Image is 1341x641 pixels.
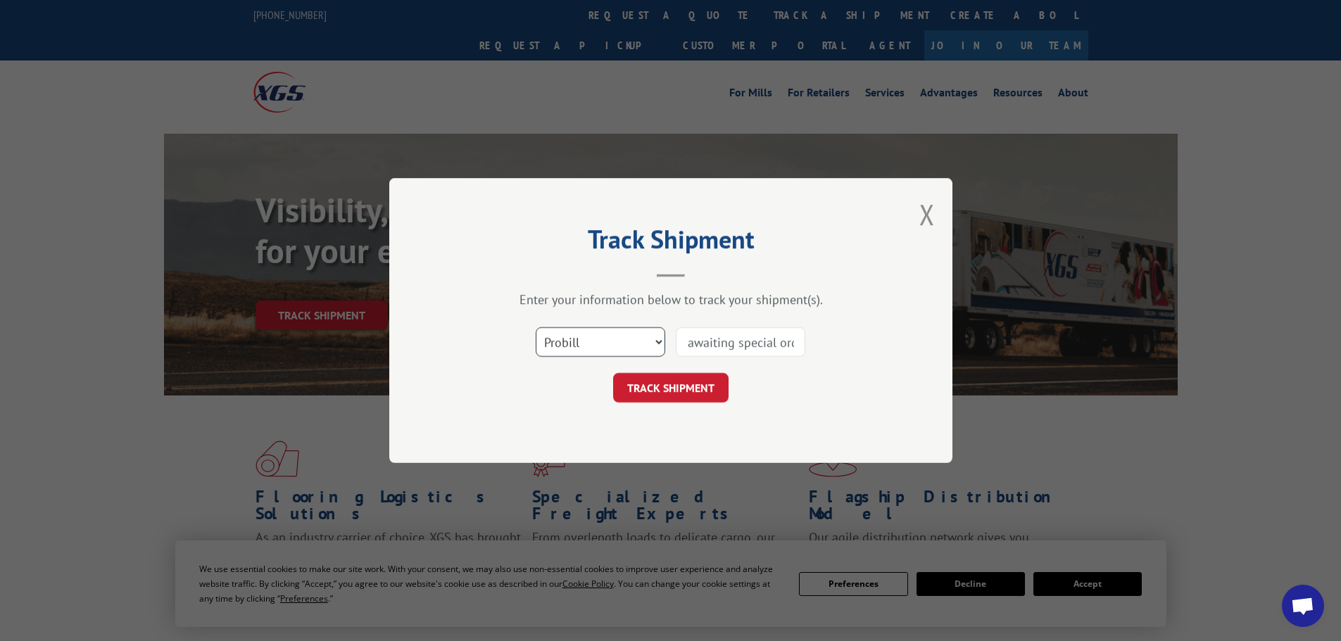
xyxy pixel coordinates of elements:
div: Enter your information below to track your shipment(s). [460,291,882,307]
div: Open chat [1282,585,1324,627]
input: Number(s) [676,327,805,357]
button: TRACK SHIPMENT [613,373,729,402]
h2: Track Shipment [460,229,882,256]
button: Close modal [919,196,935,233]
